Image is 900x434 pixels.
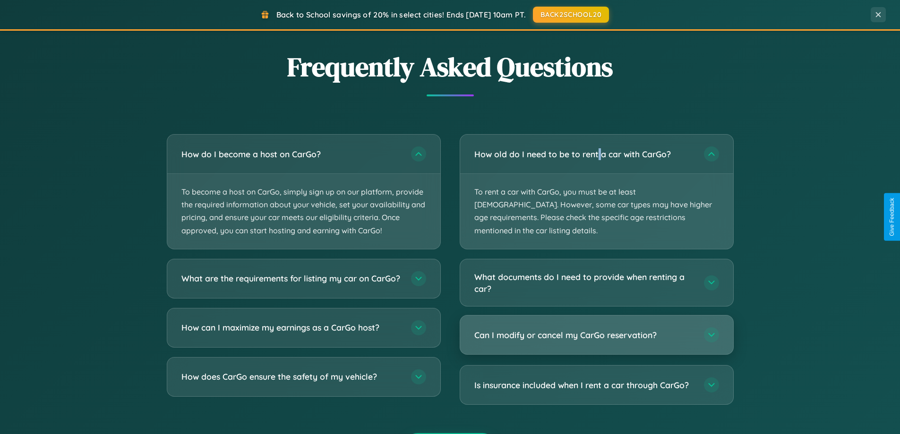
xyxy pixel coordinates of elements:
[889,198,895,236] div: Give Feedback
[474,329,694,341] h3: Can I modify or cancel my CarGo reservation?
[276,10,526,19] span: Back to School savings of 20% in select cities! Ends [DATE] 10am PT.
[460,174,733,249] p: To rent a car with CarGo, you must be at least [DEMOGRAPHIC_DATA]. However, some car types may ha...
[474,271,694,294] h3: What documents do I need to provide when renting a car?
[474,148,694,160] h3: How old do I need to be to rent a car with CarGo?
[181,371,402,383] h3: How does CarGo ensure the safety of my vehicle?
[167,174,440,249] p: To become a host on CarGo, simply sign up on our platform, provide the required information about...
[474,379,694,391] h3: Is insurance included when I rent a car through CarGo?
[181,148,402,160] h3: How do I become a host on CarGo?
[181,322,402,333] h3: How can I maximize my earnings as a CarGo host?
[533,7,609,23] button: BACK2SCHOOL20
[167,49,734,85] h2: Frequently Asked Questions
[181,272,402,284] h3: What are the requirements for listing my car on CarGo?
